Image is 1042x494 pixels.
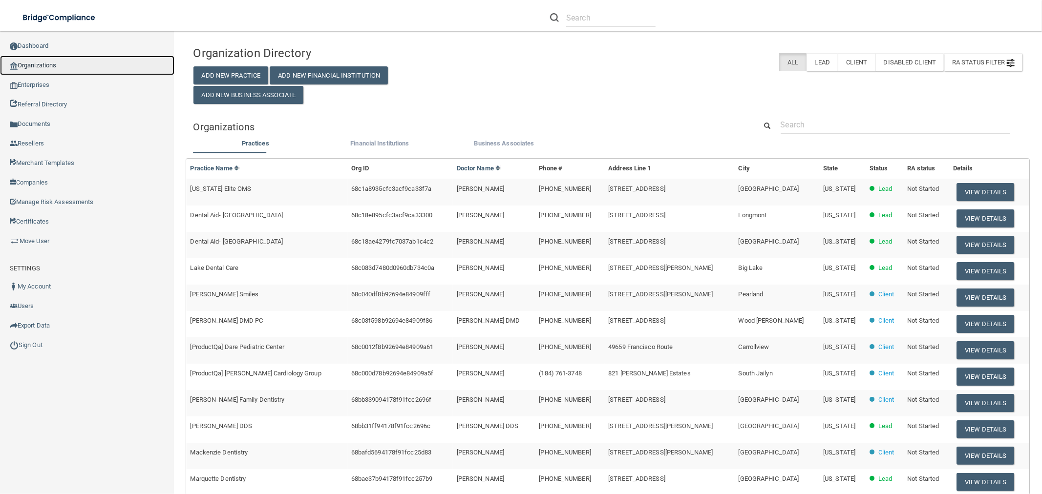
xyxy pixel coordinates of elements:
[907,396,939,403] span: Not Started
[739,396,799,403] span: [GEOGRAPHIC_DATA]
[739,475,799,482] span: [GEOGRAPHIC_DATA]
[907,238,939,245] span: Not Started
[608,317,665,324] span: [STREET_ADDRESS]
[191,211,283,219] span: Dental Aid- [GEOGRAPHIC_DATA]
[957,394,1014,412] button: View Details
[739,238,799,245] span: [GEOGRAPHIC_DATA]
[457,264,504,271] span: [PERSON_NAME]
[739,211,767,219] span: Longmont
[878,236,892,247] p: Lead
[957,473,1014,491] button: View Details
[457,449,504,456] span: [PERSON_NAME]
[10,62,18,70] img: organization-icon.f8decf85.png
[10,283,18,290] img: ic_user_dark.df1a06c3.png
[539,317,591,324] span: [PHONE_NUMBER]
[198,138,313,149] label: Practices
[351,475,432,482] span: 68bae37b94178f91fcc257b9
[907,290,939,298] span: Not Started
[351,290,430,298] span: 68c040df8b92694e84909fff
[10,302,18,310] img: icon-users.e205127d.png
[242,140,269,147] span: Practices
[878,394,894,406] p: Client
[191,165,239,172] a: Practice Name
[907,211,939,219] span: Not Started
[351,211,432,219] span: 68c18e895cfc3acf9ca33300
[807,53,838,71] label: Lead
[457,396,504,403] span: [PERSON_NAME]
[608,185,665,192] span: [STREET_ADDRESS]
[351,422,430,430] span: 68bb31ff94178f91fcc2696c
[739,264,763,271] span: Big Lake
[539,422,591,430] span: [PHONE_NUMBER]
[10,263,40,274] label: SETTINGS
[823,290,855,298] span: [US_STATE]
[539,370,582,377] span: (184) 761-3748
[10,322,18,329] img: icon-export.b9366987.png
[823,264,855,271] span: [US_STATE]
[474,140,534,147] span: Business Associates
[878,262,892,274] p: Lead
[735,159,820,179] th: City
[457,343,504,350] span: [PERSON_NAME]
[878,368,894,379] p: Client
[442,138,567,152] li: Business Associate
[878,420,892,432] p: Lead
[907,422,939,430] span: Not Started
[608,449,713,456] span: [STREET_ADDRESS][PERSON_NAME]
[907,475,939,482] span: Not Started
[457,317,520,324] span: [PERSON_NAME] DMD
[191,238,283,245] span: Dental Aid- [GEOGRAPHIC_DATA]
[957,420,1014,438] button: View Details
[608,211,665,219] span: [STREET_ADDRESS]
[878,209,892,221] p: Lead
[10,140,18,147] img: ic_reseller.de258add.png
[351,396,431,403] span: 68bb339094178f91fcc2696f
[191,475,246,482] span: Marquette Dentistry
[907,317,939,324] span: Not Started
[1007,59,1015,67] img: icon-filter@2x.21656d0b.png
[535,159,605,179] th: Phone #
[351,343,433,350] span: 68c0012f8b92694e84909a61
[191,317,263,324] span: [PERSON_NAME] DMD PC
[823,422,855,430] span: [US_STATE]
[539,185,591,192] span: [PHONE_NUMBER]
[10,42,18,50] img: ic_dashboard_dark.d01f4a41.png
[539,211,591,219] span: [PHONE_NUMBER]
[957,236,1014,254] button: View Details
[608,343,673,350] span: 49659 Francisco Route
[608,396,665,403] span: [STREET_ADDRESS]
[823,211,855,219] span: [US_STATE]
[457,211,504,219] span: [PERSON_NAME]
[838,53,875,71] label: Client
[10,236,20,246] img: briefcase.64adab9b.png
[193,122,742,132] h5: Organizations
[907,264,939,271] span: Not Started
[903,159,949,179] th: RA status
[191,264,239,271] span: Lake Dental Care
[457,370,504,377] span: [PERSON_NAME]
[347,159,453,179] th: Org ID
[10,341,19,350] img: ic_power_dark.7ecde6b1.png
[878,183,892,195] p: Lead
[191,449,248,456] span: Mackenzie Dentistry
[191,396,285,403] span: [PERSON_NAME] Family Dentistry
[447,138,562,149] label: Business Associates
[539,396,591,403] span: [PHONE_NUMBER]
[823,370,855,377] span: [US_STATE]
[539,290,591,298] span: [PHONE_NUMBER]
[351,370,433,377] span: 68c000d78b92694e84909a5f
[878,447,894,458] p: Client
[457,165,501,172] a: Doctor Name
[739,343,769,350] span: Carrollview
[823,343,855,350] span: [US_STATE]
[539,238,591,245] span: [PHONE_NUMBER]
[608,370,691,377] span: 821 [PERSON_NAME] Estates
[608,264,713,271] span: [STREET_ADDRESS][PERSON_NAME]
[907,370,939,377] span: Not Started
[957,447,1014,465] button: View Details
[566,9,656,27] input: Search
[191,343,284,350] span: [ProductQa] Dare Pediatric Center
[957,209,1014,227] button: View Details
[957,341,1014,359] button: View Details
[823,238,855,245] span: [US_STATE]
